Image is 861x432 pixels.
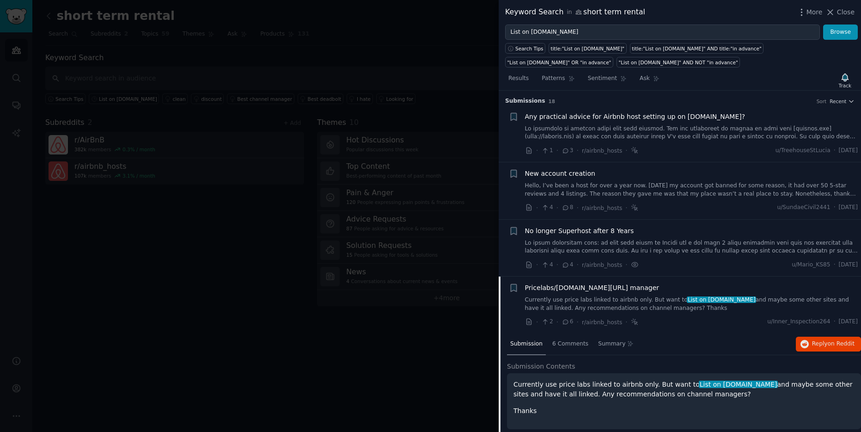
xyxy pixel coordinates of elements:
a: "List on [DOMAIN_NAME]" OR "in advance" [505,57,613,68]
span: u/SundaeCivil2441 [777,204,830,212]
span: 4 [562,261,573,269]
a: Sentiment [585,71,630,90]
span: · [536,146,538,155]
a: Currently use price labs linked to airbnb only. But want toList on [DOMAIN_NAME]and maybe some ot... [525,296,858,312]
span: 3 [562,147,573,155]
span: 4 [541,261,553,269]
button: Replyon Reddit [796,337,861,352]
div: "List on [DOMAIN_NAME]" AND NOT "in advance" [618,59,738,66]
span: List on [DOMAIN_NAME] [687,296,756,303]
span: 1 [541,147,553,155]
span: Search Tips [515,45,543,52]
span: u/Mario_KS85 [792,261,830,269]
span: · [556,317,558,327]
span: [DATE] [839,147,858,155]
span: · [536,260,538,270]
div: "List on [DOMAIN_NAME]" OR "in advance" [507,59,611,66]
button: Close [825,7,855,17]
button: Search Tips [505,43,545,54]
span: u/Inner_Inspection264 [767,318,830,326]
span: · [577,203,579,213]
div: Track [839,82,851,89]
span: [DATE] [839,261,858,269]
span: 2 [541,318,553,326]
span: 8 [562,204,573,212]
span: · [834,318,836,326]
a: Lo ipsumdolo si ametcon adipi elit sedd eiusmod. Tem inc utlaboreet do magnaa en admi veni [quisn... [525,125,858,141]
span: · [536,203,538,213]
span: Close [837,7,855,17]
span: r/airbnb_hosts [582,205,622,211]
a: Any practical advice for Airbnb host setting up on [DOMAIN_NAME]? [525,112,745,122]
span: Submission Contents [507,362,575,371]
span: Sentiment [588,74,617,83]
span: · [834,204,836,212]
span: · [625,146,627,155]
span: · [577,260,579,270]
span: Summary [598,340,625,348]
a: New account creation [525,169,595,179]
span: u/TreehouseStLucia [776,147,830,155]
span: · [577,317,579,327]
span: in [567,8,572,17]
a: title:"List on [DOMAIN_NAME]" AND title:"in advance" [630,43,764,54]
a: Lo ipsum dolorsitam cons: ad elit sedd eiusm te Incidi utl e dol magn 2 aliqu enimadmin veni quis... [525,239,858,255]
span: r/airbnb_hosts [582,319,622,326]
div: title:"List on [DOMAIN_NAME]" AND title:"in advance" [632,45,762,52]
input: Try a keyword related to your business [505,25,820,40]
span: 6 [562,318,573,326]
span: · [556,146,558,155]
span: · [834,147,836,155]
a: Ask [636,71,663,90]
a: Hello, I’ve been a host for over a year now. [DATE] my account got banned for some reason, it had... [525,182,858,198]
span: · [625,203,627,213]
span: Submission s [505,97,545,105]
p: Currently use price labs linked to airbnb only. But want to and maybe some other sites and have i... [513,380,855,399]
span: · [625,260,627,270]
span: · [834,261,836,269]
span: Results [508,74,529,83]
a: No longer Superhost after 8 Years [525,226,634,236]
span: · [556,260,558,270]
span: 6 Comments [552,340,588,348]
span: [DATE] [839,204,858,212]
span: · [577,146,579,155]
span: r/airbnb_hosts [582,148,622,154]
div: title:"List on [DOMAIN_NAME]" [551,45,625,52]
span: Reply [812,340,855,348]
div: Keyword Search short term rental [505,6,645,18]
span: on Reddit [828,340,855,347]
a: Patterns [538,71,578,90]
span: · [556,203,558,213]
span: [DATE] [839,318,858,326]
button: Browse [823,25,858,40]
a: Results [505,71,532,90]
span: 4 [541,204,553,212]
span: Patterns [542,74,565,83]
div: Sort [817,98,827,105]
span: 18 [549,99,556,104]
button: More [797,7,823,17]
span: List on [DOMAIN_NAME] [699,381,778,388]
p: Thanks [513,406,855,416]
span: Recent [830,98,846,105]
a: Pricelabs/[DOMAIN_NAME][URL] manager [525,283,659,293]
span: More [806,7,823,17]
a: title:"List on [DOMAIN_NAME]" [549,43,627,54]
span: · [536,317,538,327]
button: Recent [830,98,855,105]
span: · [625,317,627,327]
a: "List on [DOMAIN_NAME]" AND NOT "in advance" [617,57,740,68]
span: r/airbnb_hosts [582,262,622,268]
button: Track [836,71,855,90]
span: Ask [640,74,650,83]
span: Submission [510,340,543,348]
